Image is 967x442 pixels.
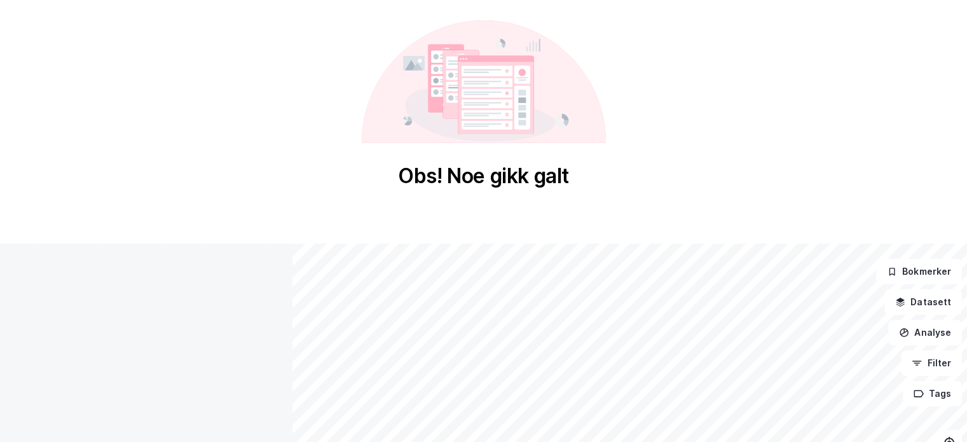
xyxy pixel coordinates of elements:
button: Datasett [884,289,962,315]
button: Tags [903,381,962,406]
button: Analyse [888,320,962,345]
button: Bokmerker [876,259,962,284]
iframe: Chat Widget [903,381,967,442]
div: Obs! Noe gikk galt [398,163,569,189]
div: Kontrollprogram for chat [903,381,967,442]
button: Filter [901,350,962,376]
